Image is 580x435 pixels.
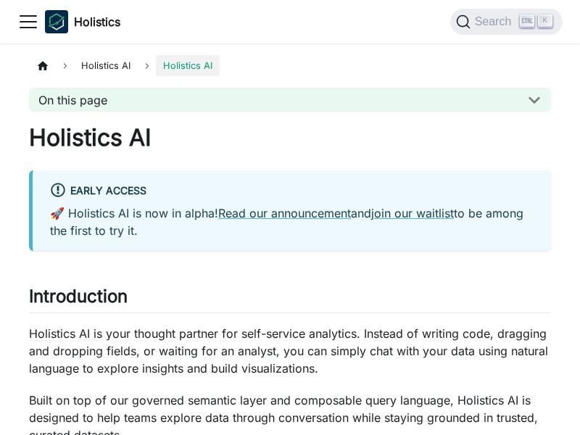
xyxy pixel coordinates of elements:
kbd: K [538,14,552,28]
button: Toggle navigation bar [17,11,39,33]
span: Holistics AI [156,55,220,76]
button: On this page [29,88,551,112]
h1: Holistics AI [29,123,551,152]
nav: Breadcrumbs [29,55,551,76]
a: join our waitlist [371,206,454,220]
span: Holistics AI [74,55,138,76]
button: Search (Ctrl+K) [450,9,563,35]
span: Search [471,15,521,28]
p: 🚀 Holistics AI is now in alpha! and to be among the first to try it. [50,204,534,239]
p: Holistics AI is your thought partner for self-service analytics. Instead of writing code, draggin... [29,325,551,377]
h2: Introduction [29,286,551,313]
a: HolisticsHolistics [45,10,120,33]
img: Holistics [45,10,68,33]
b: Holistics [74,13,120,30]
div: Early Access [50,182,534,201]
a: Read our announcement [218,206,351,220]
a: Home page [29,55,57,76]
